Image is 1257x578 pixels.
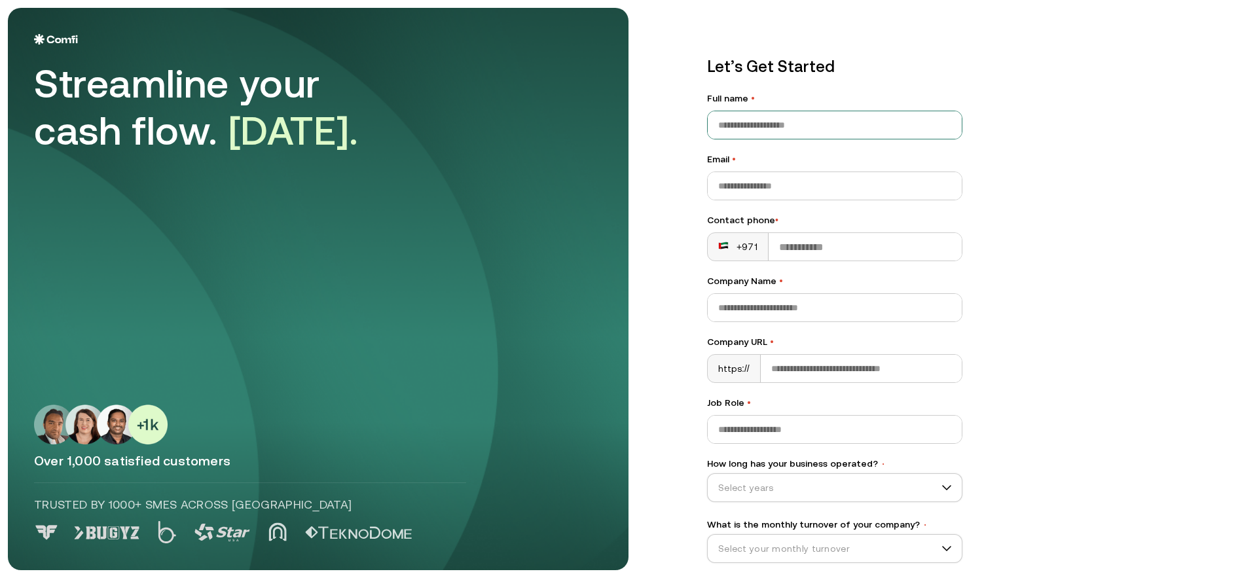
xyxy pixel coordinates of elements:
[268,522,287,541] img: Logo 4
[707,153,962,166] label: Email
[775,215,778,225] span: •
[34,496,466,513] p: Trusted by 1000+ SMEs across [GEOGRAPHIC_DATA]
[707,518,962,532] label: What is the monthly turnover of your company?
[74,526,139,539] img: Logo 1
[708,355,761,382] div: https://
[718,240,757,253] div: +971
[707,396,962,410] label: Job Role
[34,60,401,154] div: Streamline your cash flow.
[707,92,962,105] label: Full name
[228,108,359,153] span: [DATE].
[707,274,962,288] label: Company Name
[34,525,59,540] img: Logo 0
[707,55,962,79] p: Let’s Get Started
[732,154,736,164] span: •
[194,524,250,541] img: Logo 3
[707,213,962,227] div: Contact phone
[158,521,176,543] img: Logo 2
[779,276,783,286] span: •
[707,335,962,349] label: Company URL
[770,336,774,347] span: •
[922,520,928,530] span: •
[34,452,602,469] p: Over 1,000 satisfied customers
[751,93,755,103] span: •
[881,460,886,469] span: •
[305,526,412,539] img: Logo 5
[747,397,751,408] span: •
[34,34,78,45] img: Logo
[707,457,962,471] label: How long has your business operated?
